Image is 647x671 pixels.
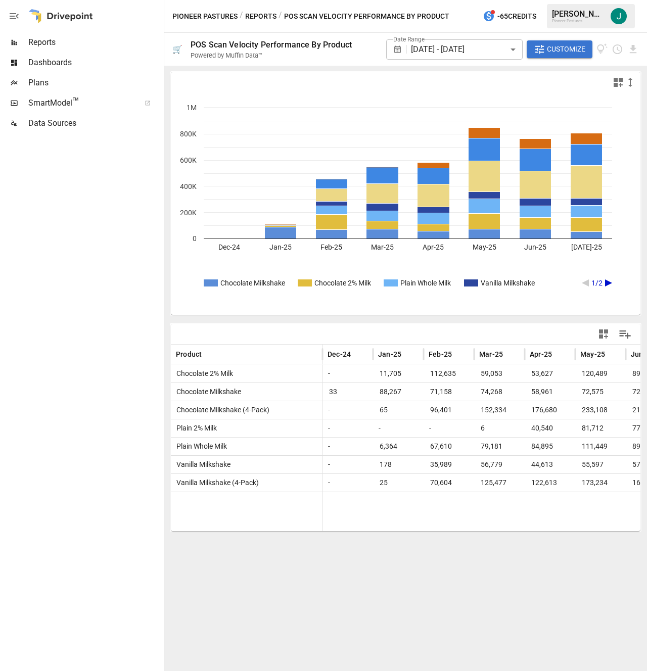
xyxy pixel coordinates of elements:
[479,419,486,437] span: 6
[269,243,292,251] text: Jan-25
[527,40,592,59] button: Customize
[479,7,540,26] button: -65Credits
[191,40,352,50] div: POS Scan Velocity Performance By Product
[580,401,609,419] span: 233,108
[324,478,330,487] span: -
[530,438,554,455] span: 84,895
[176,349,202,359] span: Product
[580,383,605,401] span: 72,575
[28,57,162,69] span: Dashboards
[580,456,605,473] span: 55,597
[530,456,554,473] span: 44,613
[375,424,381,432] span: -
[393,35,425,43] label: Date Range
[172,478,259,487] span: Vanilla Milkshake (4-Pack)
[429,438,453,455] span: 67,610
[191,52,262,59] div: Powered by Muffin Data™
[245,10,276,23] button: Reports
[172,442,227,450] span: Plain Whole Milk
[378,349,401,359] span: Jan-25
[580,419,605,437] span: 81,712
[187,104,197,112] text: 1M
[203,347,217,361] button: Sort
[606,347,620,361] button: Sort
[530,419,554,437] span: 40,540
[530,383,554,401] span: 58,961
[524,243,546,251] text: Jun-25
[580,474,609,492] span: 173,234
[352,347,366,361] button: Sort
[429,456,453,473] span: 35,989
[28,117,162,129] span: Data Sources
[172,10,238,23] button: Pioneer Pastures
[172,406,269,414] span: Chocolate Milkshake (4-Pack)
[580,365,609,382] span: 120,489
[552,9,605,19] div: [PERSON_NAME]
[371,243,394,251] text: Mar-25
[28,36,162,49] span: Reports
[180,130,197,138] text: 800K
[479,438,504,455] span: 79,181
[378,438,399,455] span: 6,364
[72,95,79,108] span: ™
[611,8,627,24] img: Jacob Brighton
[547,43,585,56] span: Customize
[28,97,133,109] span: SmartModel
[324,460,330,468] span: -
[324,424,330,432] span: -
[411,39,522,60] div: [DATE] - [DATE]
[220,279,285,287] text: Chocolate Milkshake
[497,10,536,23] span: -65 Credits
[425,424,431,432] span: -
[400,279,451,287] text: Plain Whole Milk
[530,474,559,492] span: 122,613
[172,369,233,377] span: Chocolate 2% Milk
[479,474,508,492] span: 125,477
[180,156,197,164] text: 600K
[378,401,389,419] span: 65
[596,40,608,59] button: View documentation
[324,369,330,377] span: -
[378,456,393,473] span: 178
[453,347,467,361] button: Sort
[553,347,567,361] button: Sort
[571,243,602,251] text: [DATE]-25
[552,19,605,23] div: Pioneer Pastures
[324,442,330,450] span: -
[473,243,496,251] text: May-25
[28,77,162,89] span: Plans
[580,438,609,455] span: 111,449
[481,279,535,287] text: Vanilla Milkshake
[627,43,639,55] button: Download report
[328,349,351,359] span: Dec-24
[580,349,605,359] span: May-25
[180,209,197,217] text: 200K
[378,474,389,492] span: 25
[614,323,636,346] button: Manage Columns
[172,424,217,432] span: Plain 2% Milk
[402,347,417,361] button: Sort
[172,460,230,468] span: Vanilla Milkshake
[378,365,403,382] span: 11,705
[429,401,453,419] span: 96,401
[320,243,342,251] text: Feb-25
[429,474,453,492] span: 70,604
[530,365,554,382] span: 53,627
[429,365,457,382] span: 112,635
[429,383,453,401] span: 71,158
[605,2,633,30] button: Jacob Brighton
[218,243,240,251] text: Dec-24
[324,406,330,414] span: -
[172,388,241,396] span: Chocolate Milkshake
[328,383,339,401] span: 33
[240,10,243,23] div: /
[429,349,452,359] span: Feb-25
[378,383,403,401] span: 88,267
[504,347,518,361] button: Sort
[479,401,508,419] span: 152,334
[180,182,197,190] text: 400K
[172,44,182,54] div: 🛒
[612,43,623,55] button: Schedule report
[530,401,559,419] span: 176,680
